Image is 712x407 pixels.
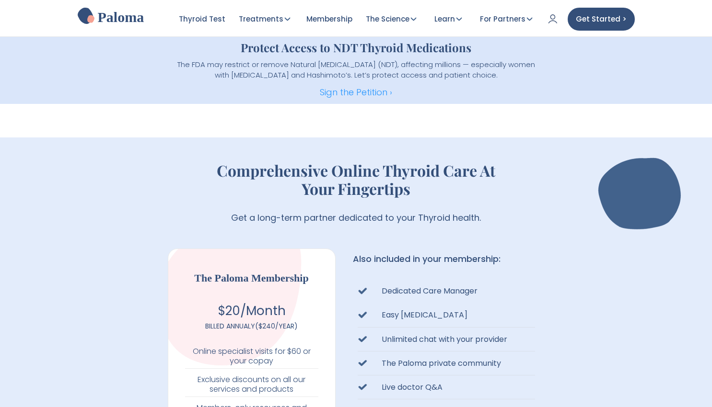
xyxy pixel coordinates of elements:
[233,3,296,35] a: Treatments
[377,334,512,345] h3: Unlimited chat with your provider
[377,382,447,393] h3: Live doctor Q&A
[474,3,538,35] a: For Partners
[218,302,286,319] span: $20/month
[185,375,318,394] h3: Exclusive discounts on all our services and products
[429,3,468,35] a: Learn
[568,8,635,31] a: Get Started >
[173,3,231,35] a: Thyroid Test
[353,253,501,265] h4: Also included in your membership:
[360,3,422,35] a: The Science
[320,86,392,99] a: Sign the Petition ›
[377,309,472,321] h3: Easy [MEDICAL_DATA]
[377,285,482,297] h3: Dedicated Care Manager
[185,347,318,366] h3: Online specialist visits for $60 or your copay
[78,2,144,29] a: home
[241,40,471,55] h2: Protect Access to NDT Thyroid Medications
[176,59,536,80] div: The FDA may restrict or remove Natural [MEDICAL_DATA] (NDT), affecting millions — especially wome...
[194,271,308,285] strong: The Paloma Membership
[377,358,506,369] h3: The Paloma private community
[205,212,507,224] h3: Get a long-term partner dedicated to your Thyroid health.
[98,10,144,24] h2: Paloma
[171,321,333,331] div: billed annualy($240/year)
[301,3,358,35] a: Membership
[200,161,512,198] h2: Comprehensive online thyroid care at your fingertips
